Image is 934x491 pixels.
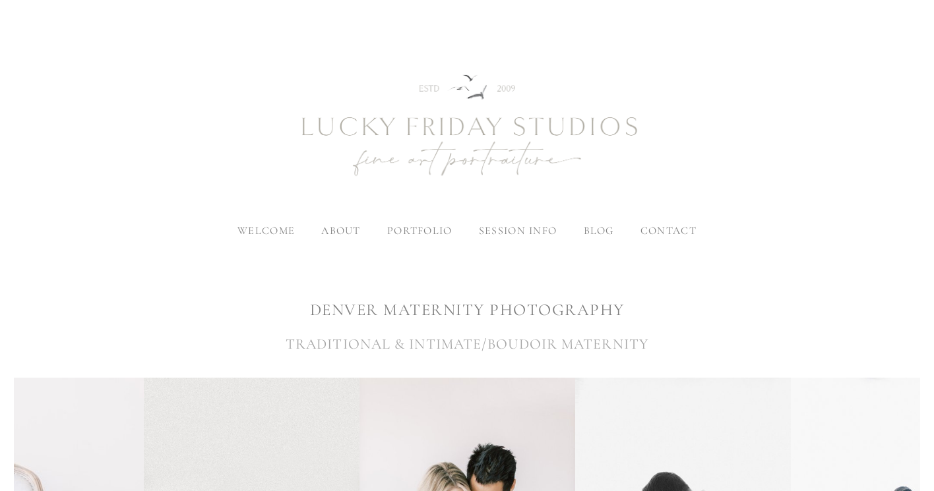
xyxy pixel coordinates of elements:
label: portfolio [387,224,452,237]
h1: DENVER MATERNITY PHOTOGRAPHY [14,299,920,322]
h2: TRADITIONAL & INTIMATE/BOUDOIR MATERNITY [14,333,920,355]
a: blog [584,224,614,237]
label: session info [479,224,557,237]
img: Newborn Photography Denver | Lucky Friday Studios [230,28,704,225]
label: about [321,224,360,237]
a: welcome [237,224,295,237]
a: contact [640,224,697,237]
